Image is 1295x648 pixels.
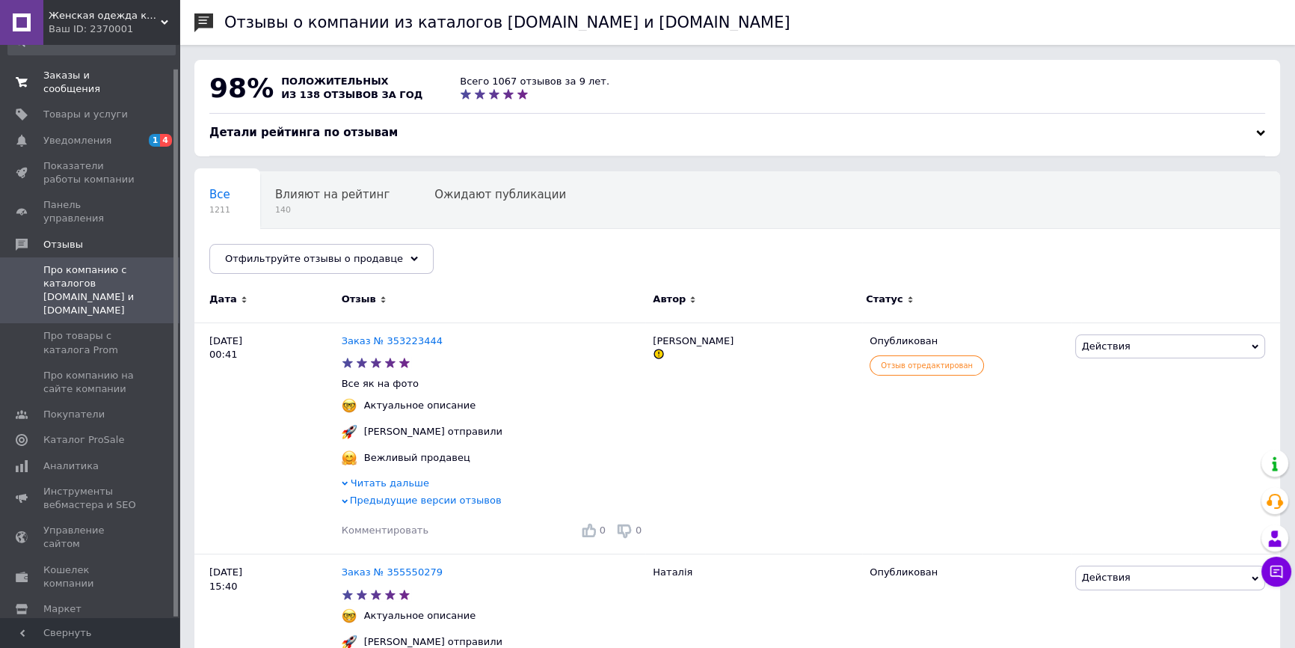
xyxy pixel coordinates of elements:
button: Чат с покупателем [1261,557,1291,587]
span: Товары и услуги [43,108,128,121]
span: Женская одежда купить недорого - интернет-магазин Tiana Style [49,9,161,22]
div: Ваш ID: 2370001 [49,22,179,36]
span: Предыдущие версии отзывов [350,495,502,506]
div: Вежливый продавец [360,451,474,465]
div: [PERSON_NAME] отправили [360,425,506,438]
span: Читать дальше [351,477,429,489]
div: [PERSON_NAME] [645,323,862,554]
span: Управление сайтом [43,524,138,551]
span: Про компанию с каталогов [DOMAIN_NAME] и [DOMAIN_NAME] [43,263,138,318]
span: 0 [636,525,642,536]
span: Статус [866,293,903,306]
span: Маркет [43,602,81,616]
div: Опубликован [870,566,1063,579]
span: Все [209,188,230,201]
div: Опубликованы без комментария [194,229,402,286]
span: Кошелек компании [43,563,138,590]
span: 98% [209,73,274,103]
div: Всего 1067 отзывов за 9 лет. [460,75,609,88]
span: 1211 [209,204,230,216]
span: Отзыв отредактирован [870,355,984,376]
img: :rocket: [342,424,357,439]
span: из 138 отзывов за год [281,89,422,100]
div: Детали рейтинга по отзывам [209,125,1265,141]
div: Читать дальше [342,477,646,494]
span: 0 [600,525,606,536]
span: Отзывы [43,238,83,251]
h1: Отзывы о компании из каталогов [DOMAIN_NAME] и [DOMAIN_NAME] [224,13,790,31]
span: Ожидают публикации [434,188,566,201]
a: Заказ № 355550279 [342,566,443,578]
span: Про компанию на сайте компании [43,369,138,396]
span: Действия [1082,572,1131,583]
span: Инструменты вебмастера и SEO [43,485,138,512]
span: Показатели работы компании [43,159,138,186]
span: Детали рейтинга по отзывам [209,126,398,139]
div: Актуальное описание [360,609,480,623]
span: Уведомления [43,134,111,147]
span: Комментировать [342,525,428,536]
span: Панель управления [43,198,138,225]
span: 4 [160,134,172,147]
img: :nerd_face: [342,398,357,413]
span: положительных [281,76,388,87]
span: Про товары с каталога Prom [43,329,138,356]
div: [DATE] 00:41 [194,323,342,554]
div: Актуальное описание [360,399,480,412]
span: Автор [653,293,686,306]
a: Заказ № 353223444 [342,335,443,346]
span: Каталог ProSale [43,433,124,447]
span: Аналитика [43,459,99,473]
div: Комментировать [342,524,428,537]
span: Опубликованы без комме... [209,245,372,258]
span: Покупатели [43,408,105,421]
span: Отзыв [342,293,376,306]
span: 1 [149,134,161,147]
p: Все як на фото [342,377,646,391]
span: Дата [209,293,237,306]
span: 140 [275,204,390,216]
span: Действия [1082,340,1131,352]
div: Опубликован [870,334,1063,348]
span: Заказы и сообщения [43,69,138,96]
span: Отфильтруйте отзывы о продавце [225,253,403,264]
span: Влияют на рейтинг [275,188,390,201]
img: :hugging_face: [342,450,357,465]
img: :nerd_face: [342,608,357,623]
